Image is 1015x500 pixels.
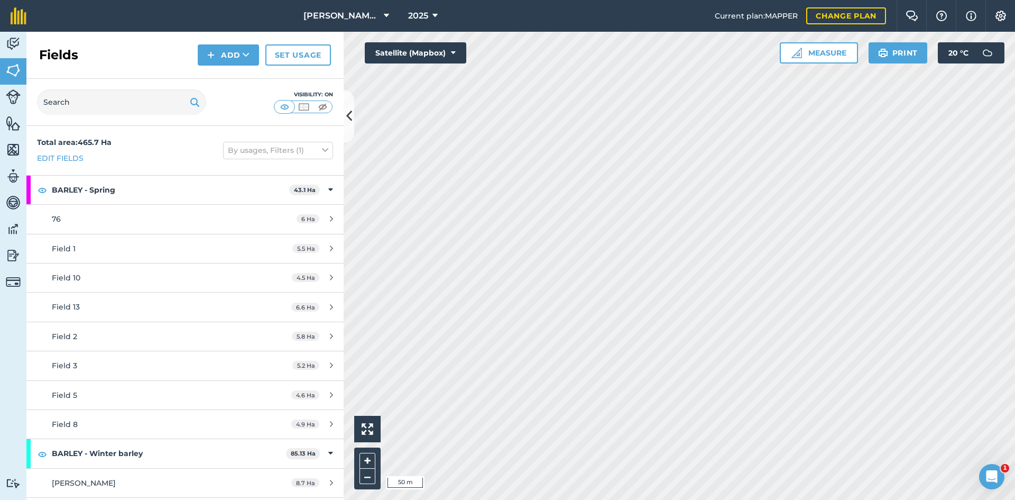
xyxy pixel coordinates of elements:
span: 5.2 Ha [292,361,319,370]
a: 766 Ha [26,205,344,233]
img: fieldmargin Logo [11,7,26,24]
img: svg+xml;base64,PD94bWwgdmVyc2lvbj0iMS4wIiBlbmNvZGluZz0idXRmLTgiPz4KPCEtLSBHZW5lcmF0b3I6IEFkb2JlIE... [6,275,21,289]
a: Field 136.6 Ha [26,293,344,321]
button: 20 °C [938,42,1004,63]
img: svg+xml;base64,PHN2ZyB4bWxucz0iaHR0cDovL3d3dy53My5vcmcvMjAwMC9zdmciIHdpZHRoPSIxOSIgaGVpZ2h0PSIyNC... [878,47,888,59]
span: 4.6 Ha [291,390,319,399]
button: Add [198,44,259,66]
a: Change plan [806,7,886,24]
img: svg+xml;base64,PD94bWwgdmVyc2lvbj0iMS4wIiBlbmNvZGluZz0idXRmLTgiPz4KPCEtLSBHZW5lcmF0b3I6IEFkb2JlIE... [6,195,21,211]
span: 8.7 Ha [291,478,319,487]
strong: 85.13 Ha [291,450,316,457]
img: Two speech bubbles overlapping with the left bubble in the forefront [906,11,918,21]
span: Field 13 [52,302,80,312]
button: Satellite (Mapbox) [365,42,466,63]
img: svg+xml;base64,PD94bWwgdmVyc2lvbj0iMS4wIiBlbmNvZGluZz0idXRmLTgiPz4KPCEtLSBHZW5lcmF0b3I6IEFkb2JlIE... [6,89,21,104]
img: svg+xml;base64,PHN2ZyB4bWxucz0iaHR0cDovL3d3dy53My5vcmcvMjAwMC9zdmciIHdpZHRoPSIxOSIgaGVpZ2h0PSIyNC... [190,96,200,108]
button: Measure [780,42,858,63]
input: Search [37,89,206,115]
button: Print [869,42,928,63]
span: Field 10 [52,273,80,283]
span: 5.8 Ha [292,332,319,341]
a: Set usage [265,44,331,66]
div: BARLEY - Winter barley85.13 Ha [26,439,344,468]
span: 1 [1001,464,1009,472]
img: svg+xml;base64,PHN2ZyB4bWxucz0iaHR0cDovL3d3dy53My5vcmcvMjAwMC9zdmciIHdpZHRoPSIxNCIgaGVpZ2h0PSIyNC... [207,49,215,61]
button: – [359,469,375,484]
img: svg+xml;base64,PHN2ZyB4bWxucz0iaHR0cDovL3d3dy53My5vcmcvMjAwMC9zdmciIHdpZHRoPSI1NiIgaGVpZ2h0PSI2MC... [6,142,21,158]
strong: BARLEY - Winter barley [52,439,286,468]
span: 76 [52,214,61,224]
a: Field 25.8 Ha [26,322,344,351]
a: Field 84.9 Ha [26,410,344,439]
strong: Total area : 465.7 Ha [37,138,112,147]
a: Edit fields [37,152,84,164]
h2: Fields [39,47,78,63]
span: Field 1 [52,244,76,253]
strong: 43.1 Ha [294,186,316,194]
span: 5.5 Ha [292,244,319,253]
img: svg+xml;base64,PHN2ZyB4bWxucz0iaHR0cDovL3d3dy53My5vcmcvMjAwMC9zdmciIHdpZHRoPSI1NiIgaGVpZ2h0PSI2MC... [6,115,21,131]
a: Field 104.5 Ha [26,263,344,292]
img: svg+xml;base64,PHN2ZyB4bWxucz0iaHR0cDovL3d3dy53My5vcmcvMjAwMC9zdmciIHdpZHRoPSIxOCIgaGVpZ2h0PSIyNC... [38,184,47,196]
span: [PERSON_NAME] [52,478,116,488]
span: 4.5 Ha [292,273,319,282]
img: svg+xml;base64,PHN2ZyB4bWxucz0iaHR0cDovL3d3dy53My5vcmcvMjAwMC9zdmciIHdpZHRoPSIxNyIgaGVpZ2h0PSIxNy... [966,10,976,22]
button: By usages, Filters (1) [223,142,333,159]
span: Field 8 [52,420,78,429]
span: [PERSON_NAME] Agriculture [303,10,380,22]
img: svg+xml;base64,PD94bWwgdmVyc2lvbj0iMS4wIiBlbmNvZGluZz0idXRmLTgiPz4KPCEtLSBHZW5lcmF0b3I6IEFkb2JlIE... [6,478,21,488]
span: Field 3 [52,361,77,370]
span: Current plan : MAPPER [715,10,798,22]
img: svg+xml;base64,PHN2ZyB4bWxucz0iaHR0cDovL3d3dy53My5vcmcvMjAwMC9zdmciIHdpZHRoPSI1MCIgaGVpZ2h0PSI0MC... [278,102,291,112]
a: [PERSON_NAME]8.7 Ha [26,469,344,497]
img: svg+xml;base64,PD94bWwgdmVyc2lvbj0iMS4wIiBlbmNvZGluZz0idXRmLTgiPz4KPCEtLSBHZW5lcmF0b3I6IEFkb2JlIE... [6,248,21,263]
img: svg+xml;base64,PHN2ZyB4bWxucz0iaHR0cDovL3d3dy53My5vcmcvMjAwMC9zdmciIHdpZHRoPSI1MCIgaGVpZ2h0PSI0MC... [297,102,310,112]
span: Field 5 [52,390,77,400]
img: Four arrows, one pointing top left, one top right, one bottom right and the last bottom left [362,423,373,435]
a: Field 15.5 Ha [26,234,344,263]
a: Field 54.6 Ha [26,381,344,410]
span: 4.9 Ha [291,420,319,429]
img: svg+xml;base64,PD94bWwgdmVyc2lvbj0iMS4wIiBlbmNvZGluZz0idXRmLTgiPz4KPCEtLSBHZW5lcmF0b3I6IEFkb2JlIE... [6,221,21,237]
img: svg+xml;base64,PHN2ZyB4bWxucz0iaHR0cDovL3d3dy53My5vcmcvMjAwMC9zdmciIHdpZHRoPSIxOCIgaGVpZ2h0PSIyNC... [38,448,47,460]
img: svg+xml;base64,PHN2ZyB4bWxucz0iaHR0cDovL3d3dy53My5vcmcvMjAwMC9zdmciIHdpZHRoPSI1NiIgaGVpZ2h0PSI2MC... [6,62,21,78]
img: svg+xml;base64,PD94bWwgdmVyc2lvbj0iMS4wIiBlbmNvZGluZz0idXRmLTgiPz4KPCEtLSBHZW5lcmF0b3I6IEFkb2JlIE... [6,168,21,184]
span: 6 Ha [297,214,319,223]
iframe: Intercom live chat [979,464,1004,489]
div: Visibility: On [274,90,333,99]
span: 6.6 Ha [291,303,319,312]
img: svg+xml;base64,PD94bWwgdmVyc2lvbj0iMS4wIiBlbmNvZGluZz0idXRmLTgiPz4KPCEtLSBHZW5lcmF0b3I6IEFkb2JlIE... [977,42,998,63]
img: A question mark icon [935,11,948,21]
img: svg+xml;base64,PD94bWwgdmVyc2lvbj0iMS4wIiBlbmNvZGluZz0idXRmLTgiPz4KPCEtLSBHZW5lcmF0b3I6IEFkb2JlIE... [6,36,21,52]
img: Ruler icon [791,48,802,58]
img: A cog icon [994,11,1007,21]
span: Field 2 [52,332,77,341]
img: svg+xml;base64,PHN2ZyB4bWxucz0iaHR0cDovL3d3dy53My5vcmcvMjAwMC9zdmciIHdpZHRoPSI1MCIgaGVpZ2h0PSI0MC... [316,102,329,112]
span: 2025 [408,10,428,22]
strong: BARLEY - Spring [52,176,289,204]
div: BARLEY - Spring43.1 Ha [26,176,344,204]
a: Field 35.2 Ha [26,351,344,380]
button: + [359,453,375,469]
span: 20 ° C [948,42,968,63]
